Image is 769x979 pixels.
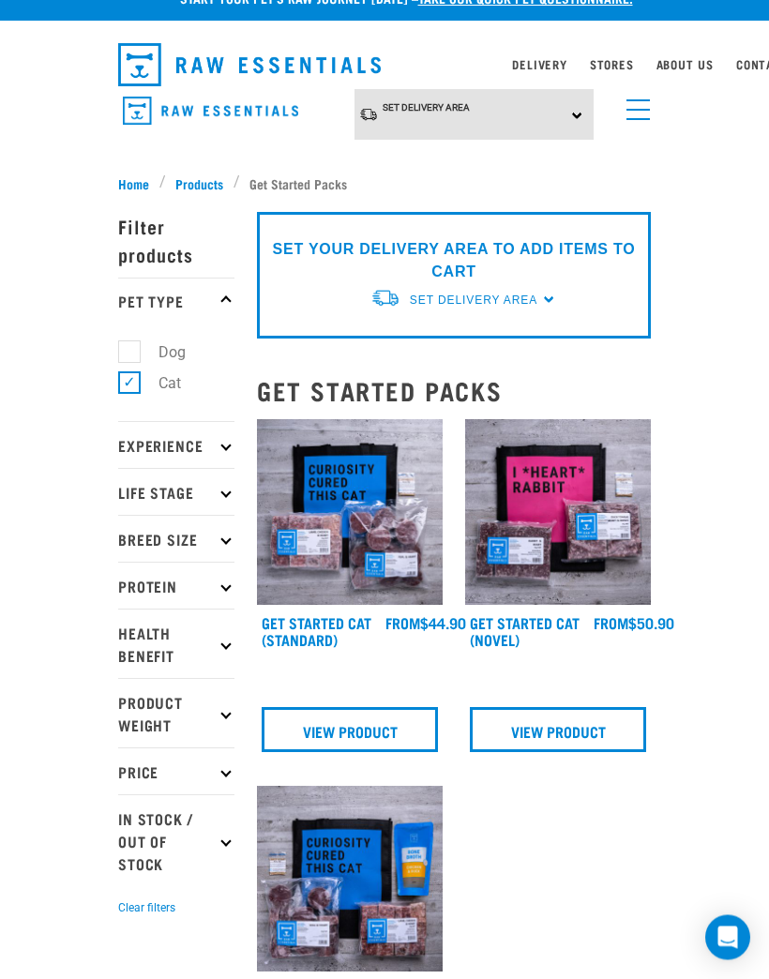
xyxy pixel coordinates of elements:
img: van-moving.png [370,289,400,309]
p: Protein [118,563,234,610]
p: Breed Size [118,516,234,563]
nav: dropdown navigation [103,37,666,95]
span: Products [175,174,223,194]
span: Home [118,174,149,194]
p: SET YOUR DELIVERY AREA TO ADD ITEMS TO CART [271,239,637,284]
a: Products [166,174,234,194]
p: Filter products [118,203,234,279]
label: Cat [128,372,188,396]
a: Home [118,174,159,194]
a: Stores [590,62,634,68]
a: View Product [470,708,646,753]
p: Health Benefit [118,610,234,679]
span: FROM [594,619,628,627]
a: Delivery [512,62,566,68]
p: Pet Type [118,279,234,325]
a: Get Started Cat (Standard) [262,619,371,644]
span: Set Delivery Area [410,294,537,308]
img: van-moving.png [359,108,378,123]
nav: breadcrumbs [118,174,651,194]
h2: Get Started Packs [257,377,651,406]
a: menu [617,89,651,123]
img: NSP Kitten Update [257,787,443,972]
p: Life Stage [118,469,234,516]
span: FROM [385,619,420,627]
img: Assortment Of Raw Essential Products For Cats Including, Pink And Black Tote Bag With "I *Heart* ... [465,420,651,606]
div: $44.90 [385,615,466,632]
div: $50.90 [594,615,674,632]
img: Raw Essentials Logo [118,44,381,87]
a: About Us [656,62,714,68]
label: Dog [128,341,193,365]
p: Price [118,748,234,795]
p: In Stock / Out Of Stock [118,795,234,887]
button: Clear filters [118,900,175,917]
div: Open Intercom Messenger [705,915,750,960]
img: Raw Essentials Logo [123,98,298,127]
a: View Product [262,708,438,753]
img: Assortment Of Raw Essential Products For Cats Including, Blue And Black Tote Bag With "Curiosity ... [257,420,443,606]
p: Product Weight [118,679,234,748]
a: Get Started Cat (Novel) [470,619,580,644]
span: Set Delivery Area [383,103,470,113]
p: Experience [118,422,234,469]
